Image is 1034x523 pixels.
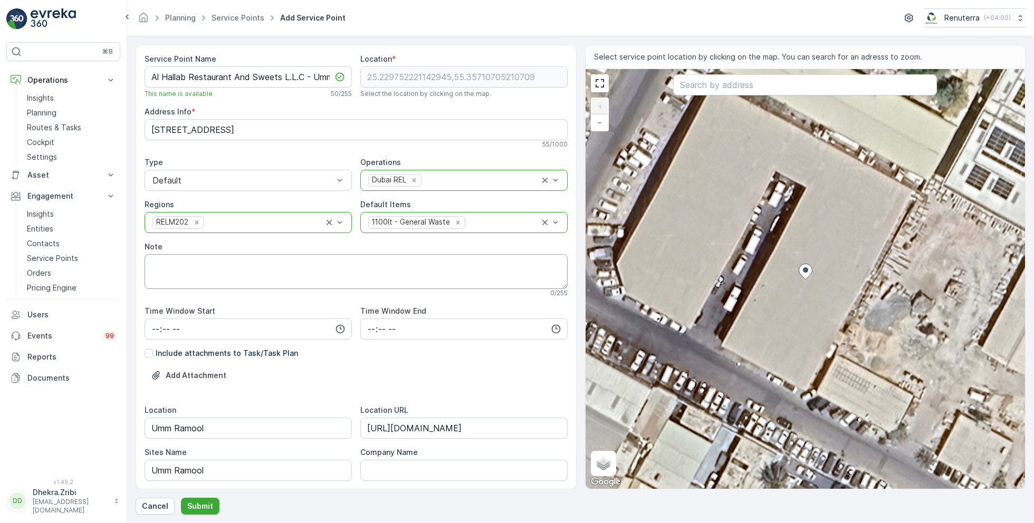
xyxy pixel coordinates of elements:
[6,487,120,515] button: DDDhekra.Zribi[EMAIL_ADDRESS][DOMAIN_NAME]
[592,114,608,130] a: Zoom Out
[191,218,203,227] div: Remove RELM202
[27,373,116,383] p: Documents
[23,251,120,266] a: Service Points
[360,448,418,457] label: Company Name
[588,475,623,489] a: Open this area in Google Maps (opens a new window)
[360,54,392,63] label: Location
[6,325,120,346] a: Events99
[27,137,54,148] p: Cockpit
[6,367,120,389] a: Documents
[138,16,149,25] a: Homepage
[145,158,163,167] label: Type
[145,405,176,414] label: Location
[598,102,602,111] span: +
[31,8,76,30] img: logo_light-DOdMpM7g.png
[408,176,420,185] div: Remove Dubai REL
[369,217,452,228] div: 1100lt - General Waste
[23,91,120,105] a: Insights
[102,47,113,56] p: ⌘B
[27,191,99,201] p: Engagement
[212,13,264,22] a: Service Points
[597,118,602,127] span: −
[594,52,922,62] span: Select service point location by clicking on the map. You can search for an adresss to zoom.
[360,158,401,167] label: Operations
[331,90,352,98] p: 50 / 255
[27,152,57,162] p: Settings
[145,107,192,116] label: Address Info
[27,93,54,103] p: Insights
[673,74,937,95] input: Search by address
[145,200,174,209] label: Regions
[27,75,99,85] p: Operations
[6,186,120,207] button: Engagement
[23,280,120,295] a: Pricing Engine
[550,289,568,297] p: 0 / 255
[27,268,51,278] p: Orders
[944,13,980,23] p: Renuterra
[181,498,219,515] button: Submit
[6,479,120,485] span: v 1.49.2
[924,8,1026,27] button: Renuterra(+04:00)
[23,266,120,280] a: Orders
[588,475,623,489] img: Google
[9,492,26,509] div: DD
[27,283,76,293] p: Pricing Engine
[542,140,568,149] p: 55 / 1000
[360,90,491,98] span: Select the location by clicking on the map.
[6,304,120,325] a: Users
[156,348,298,359] p: Include attachments to Task/Task Plan
[6,346,120,367] a: Reports
[106,332,114,340] p: 99
[136,498,175,515] button: Cancel
[6,164,120,186] button: Asset
[33,487,109,498] p: Dhekra.Zribi
[23,135,120,150] a: Cockpit
[592,99,608,114] a: Zoom In
[23,105,120,120] a: Planning
[145,242,162,251] label: Note
[145,306,215,315] label: Time Window Start
[23,120,120,135] a: Routes & Tasks
[27,170,99,180] p: Asset
[153,217,190,228] div: RELM202
[360,200,411,209] label: Default Items
[27,253,78,264] p: Service Points
[187,501,213,511] p: Submit
[924,12,940,24] img: Screenshot_2024-07-26_at_13.33.01.png
[984,14,1011,22] p: ( +04:00 )
[27,238,60,249] p: Contacts
[27,352,116,362] p: Reports
[145,367,233,384] button: Upload File
[278,13,348,23] span: Add Service Point
[27,309,116,320] p: Users
[33,498,109,515] p: [EMAIL_ADDRESS][DOMAIN_NAME]
[27,331,97,341] p: Events
[145,54,216,63] label: Service Point Name
[23,150,120,164] a: Settings
[27,122,81,133] p: Routes & Tasks
[23,236,120,251] a: Contacts
[360,306,426,315] label: Time Window End
[27,108,56,118] p: Planning
[592,75,608,91] a: View Fullscreen
[23,207,120,221] a: Insights
[360,405,408,414] label: Location URL
[23,221,120,236] a: Entities
[6,8,27,30] img: logo
[27,209,54,219] p: Insights
[166,370,226,381] p: Add Attachment
[142,501,168,511] p: Cancel
[145,90,213,98] span: This name is available
[592,452,615,475] a: Layers
[452,218,464,227] div: Remove 1100lt - General Waste
[369,175,408,186] div: Dubai REL
[145,448,187,457] label: Sites Name
[165,13,196,22] a: Planning
[27,224,53,234] p: Entities
[6,70,120,91] button: Operations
